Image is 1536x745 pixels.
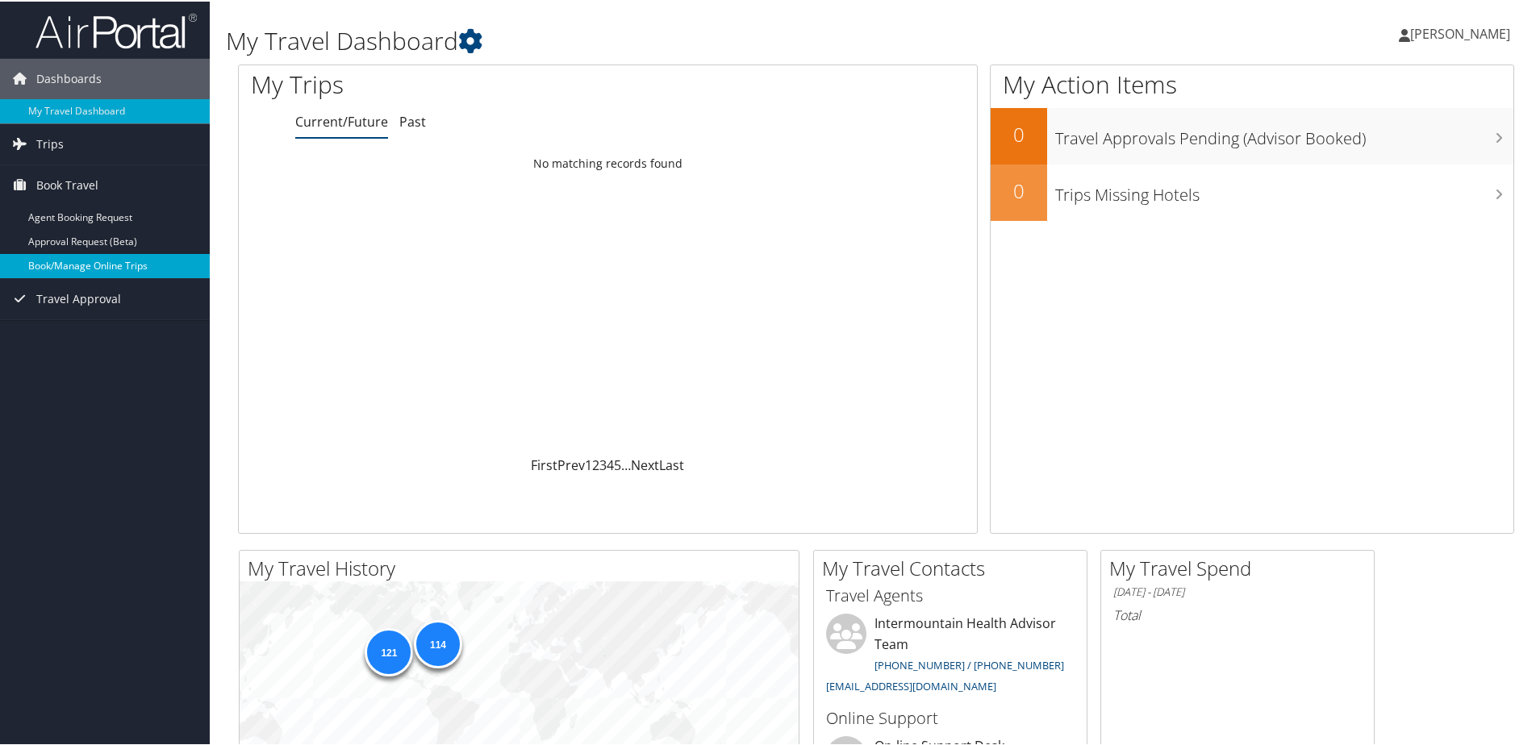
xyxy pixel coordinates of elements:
a: Prev [557,455,585,472]
a: 4 [607,455,614,472]
a: First [531,455,557,472]
h1: My Trips [251,66,657,100]
h6: [DATE] - [DATE] [1113,583,1362,598]
td: No matching records found [239,148,977,177]
a: 0Trips Missing Hotels [991,163,1513,219]
a: 3 [599,455,607,472]
a: Last [659,455,684,472]
span: [PERSON_NAME] [1410,23,1510,41]
a: Past [399,111,426,129]
h3: Travel Approvals Pending (Advisor Booked) [1055,118,1513,148]
h3: Online Support [826,705,1075,728]
h2: My Travel Contacts [822,553,1087,581]
a: Next [631,455,659,472]
span: Travel Approval [36,277,121,318]
span: Book Travel [36,164,98,204]
h3: Travel Agents [826,583,1075,606]
h2: My Travel History [248,553,799,581]
a: [EMAIL_ADDRESS][DOMAIN_NAME] [826,677,996,692]
span: … [621,455,631,472]
h2: 0 [991,176,1047,203]
a: [PERSON_NAME] [1399,8,1526,56]
h2: My Travel Spend [1109,553,1374,581]
span: Dashboards [36,57,102,98]
img: airportal-logo.png [35,10,197,48]
a: 2 [592,455,599,472]
span: Trips [36,123,64,163]
h1: My Travel Dashboard [226,23,1093,56]
li: Intermountain Health Advisor Team [818,612,1083,698]
h1: My Action Items [991,66,1513,100]
a: [PHONE_NUMBER] / [PHONE_NUMBER] [874,656,1064,671]
h2: 0 [991,119,1047,147]
a: 5 [614,455,621,472]
a: 0Travel Approvals Pending (Advisor Booked) [991,106,1513,163]
a: Current/Future [295,111,388,129]
a: 1 [585,455,592,472]
div: 121 [365,626,413,675]
h3: Trips Missing Hotels [1055,174,1513,205]
h6: Total [1113,605,1362,622]
div: 114 [414,618,462,667]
